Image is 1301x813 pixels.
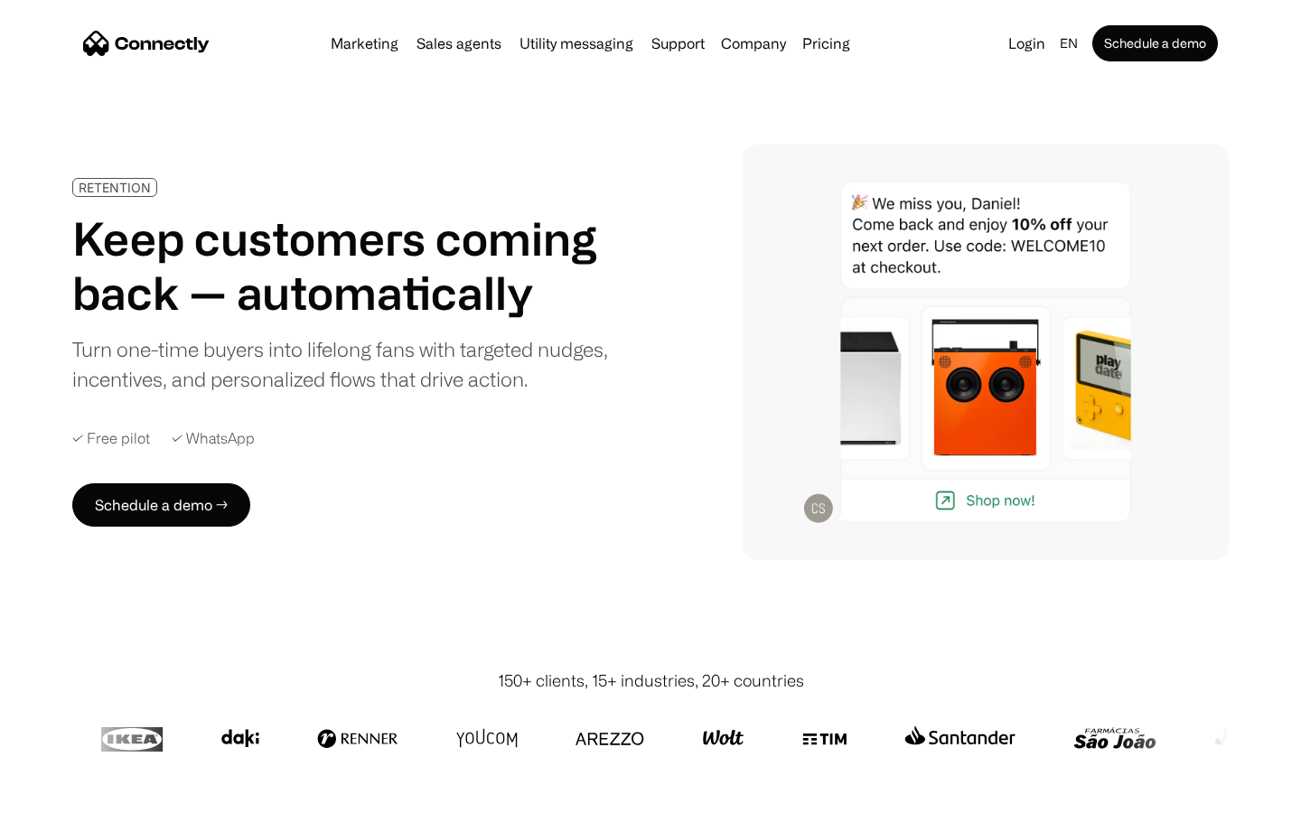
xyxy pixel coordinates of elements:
[323,36,406,51] a: Marketing
[79,181,151,194] div: RETENTION
[72,334,622,394] div: Turn one-time buyers into lifelong fans with targeted nudges, incentives, and personalized flows ...
[1092,25,1218,61] a: Schedule a demo
[644,36,712,51] a: Support
[72,211,622,320] h1: Keep customers coming back — automatically
[1060,31,1078,56] div: en
[18,780,108,807] aside: Language selected: English
[1001,31,1053,56] a: Login
[36,781,108,807] ul: Language list
[512,36,641,51] a: Utility messaging
[72,483,250,527] a: Schedule a demo →
[721,31,786,56] div: Company
[409,36,509,51] a: Sales agents
[498,668,804,693] div: 150+ clients, 15+ industries, 20+ countries
[795,36,857,51] a: Pricing
[72,430,150,447] div: ✓ Free pilot
[172,430,255,447] div: ✓ WhatsApp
